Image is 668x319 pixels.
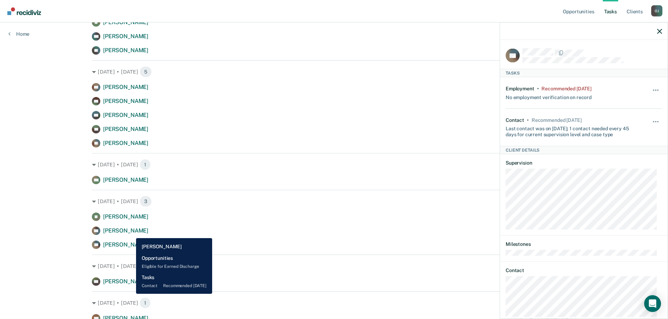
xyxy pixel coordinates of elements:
span: [PERSON_NAME] [103,176,148,183]
div: No employment verification on record [506,91,592,100]
a: Home [8,31,29,37]
dt: Supervision [506,160,662,166]
div: [DATE] • [DATE] [92,66,576,77]
span: 1 [140,159,151,170]
img: Recidiviz [7,7,41,15]
button: Profile dropdown button [651,5,662,16]
span: 1 [140,261,151,272]
div: [DATE] • [DATE] [92,159,576,170]
div: O J [651,5,662,16]
span: [PERSON_NAME] [103,126,148,132]
dt: Milestones [506,241,662,247]
span: [PERSON_NAME] [103,227,148,234]
div: Client Details [500,146,668,154]
span: [PERSON_NAME] [103,112,148,118]
span: 1 [140,297,151,308]
div: Recommended 4 months ago [541,85,591,91]
div: [DATE] • [DATE] [92,261,576,272]
span: [PERSON_NAME] [103,33,148,40]
div: Contact [506,117,524,123]
span: [PERSON_NAME] [103,84,148,90]
div: Tasks [500,69,668,77]
span: [PERSON_NAME] [103,278,148,285]
div: Last contact was on [DATE]; 1 contact needed every 45 days for current supervision level and case... [506,123,636,138]
span: 3 [140,196,152,207]
div: [DATE] • [DATE] [92,196,576,207]
span: [PERSON_NAME] [103,241,148,248]
div: Recommended in 18 days [532,117,581,123]
span: [PERSON_NAME] [103,98,148,104]
span: [PERSON_NAME] [103,19,148,26]
span: [PERSON_NAME] [103,140,148,146]
span: [PERSON_NAME] [103,213,148,220]
span: 5 [140,66,152,77]
dt: Contact [506,267,662,273]
span: [PERSON_NAME] [103,47,148,54]
div: Employment [506,85,534,91]
div: [DATE] • [DATE] [92,297,576,308]
div: Open Intercom Messenger [644,295,661,312]
div: • [537,85,539,91]
div: • [527,117,529,123]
